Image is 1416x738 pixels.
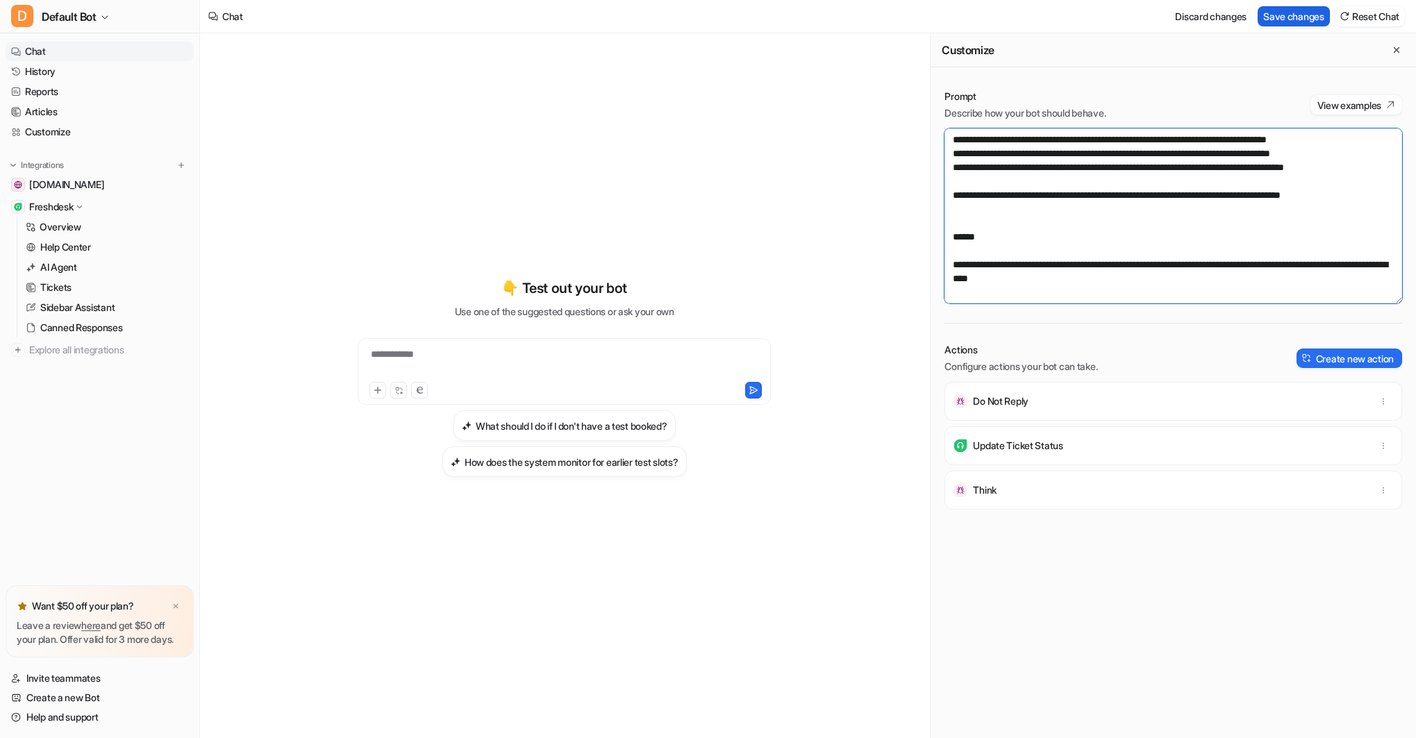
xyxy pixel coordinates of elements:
[465,455,678,469] h3: How does the system monitor for earlier test slots?
[222,9,243,24] div: Chat
[40,301,115,315] p: Sidebar Assistant
[40,321,123,335] p: Canned Responses
[1258,6,1330,26] button: Save changes
[20,237,194,257] a: Help Center
[6,688,194,707] a: Create a new Bot
[6,158,68,172] button: Integrations
[442,446,687,477] button: How does the system monitor for earlier test slots?How does the system monitor for earlier test s...
[944,343,1097,357] p: Actions
[40,240,91,254] p: Help Center
[953,394,967,408] img: Do Not Reply icon
[476,419,667,433] h3: What should I do if I don't have a test booked?
[29,200,73,214] p: Freshdesk
[1302,353,1312,363] img: create-action-icon.svg
[14,203,22,211] img: Freshdesk
[20,217,194,237] a: Overview
[944,90,1106,103] p: Prompt
[29,178,104,192] span: [DOMAIN_NAME]
[6,102,194,121] a: Articles
[17,601,28,612] img: star
[1310,95,1402,115] button: View examples
[21,160,64,171] p: Integrations
[81,619,101,631] a: here
[462,421,472,431] img: What should I do if I don't have a test booked?
[176,160,186,170] img: menu_add.svg
[1169,6,1252,26] button: Discard changes
[944,360,1097,374] p: Configure actions your bot can take.
[944,106,1106,120] p: Describe how your bot should behave.
[8,160,18,170] img: expand menu
[455,304,674,319] p: Use one of the suggested questions or ask your own
[40,280,72,294] p: Tickets
[11,343,25,357] img: explore all integrations
[20,278,194,297] a: Tickets
[29,339,188,361] span: Explore all integrations
[172,602,180,611] img: x
[1297,349,1402,368] button: Create new action
[6,707,194,727] a: Help and support
[6,340,194,360] a: Explore all integrations
[942,43,994,57] h2: Customize
[453,410,676,441] button: What should I do if I don't have a test booked?What should I do if I don't have a test booked?
[6,175,194,194] a: drivingtests.co.uk[DOMAIN_NAME]
[20,298,194,317] a: Sidebar Assistant
[40,260,77,274] p: AI Agent
[40,220,81,234] p: Overview
[1340,11,1349,22] img: reset
[42,7,97,26] span: Default Bot
[14,181,22,189] img: drivingtests.co.uk
[973,483,997,497] p: Think
[6,62,194,81] a: History
[17,619,183,646] p: Leave a review and get $50 off your plan. Offer valid for 3 more days.
[20,258,194,277] a: AI Agent
[6,122,194,142] a: Customize
[953,439,967,453] img: Update Ticket Status icon
[501,278,626,299] p: 👇 Test out your bot
[973,394,1028,408] p: Do Not Reply
[973,439,1063,453] p: Update Ticket Status
[1335,6,1405,26] button: Reset Chat
[1388,42,1405,58] button: Close flyout
[6,669,194,688] a: Invite teammates
[32,599,134,613] p: Want $50 off your plan?
[6,82,194,101] a: Reports
[6,42,194,61] a: Chat
[11,5,33,27] span: D
[20,318,194,337] a: Canned Responses
[451,457,460,467] img: How does the system monitor for earlier test slots?
[953,483,967,497] img: Think icon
